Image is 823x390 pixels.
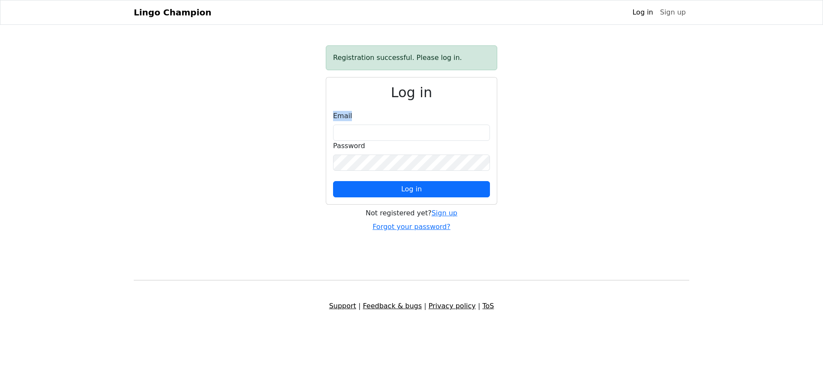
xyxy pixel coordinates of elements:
[329,302,356,310] a: Support
[333,141,365,151] label: Password
[657,4,689,21] a: Sign up
[333,111,352,121] label: Email
[482,302,494,310] a: ToS
[429,302,476,310] a: Privacy policy
[363,302,422,310] a: Feedback & bugs
[326,208,497,218] div: Not registered yet?
[372,223,451,231] a: Forgot your password?
[333,181,490,197] button: Log in
[134,4,211,21] a: Lingo Champion
[401,185,422,193] span: Log in
[326,45,497,70] div: Registration successful. Please log in.
[333,84,490,101] h2: Log in
[432,209,457,217] a: Sign up
[629,4,656,21] a: Log in
[129,301,694,311] div: | | |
